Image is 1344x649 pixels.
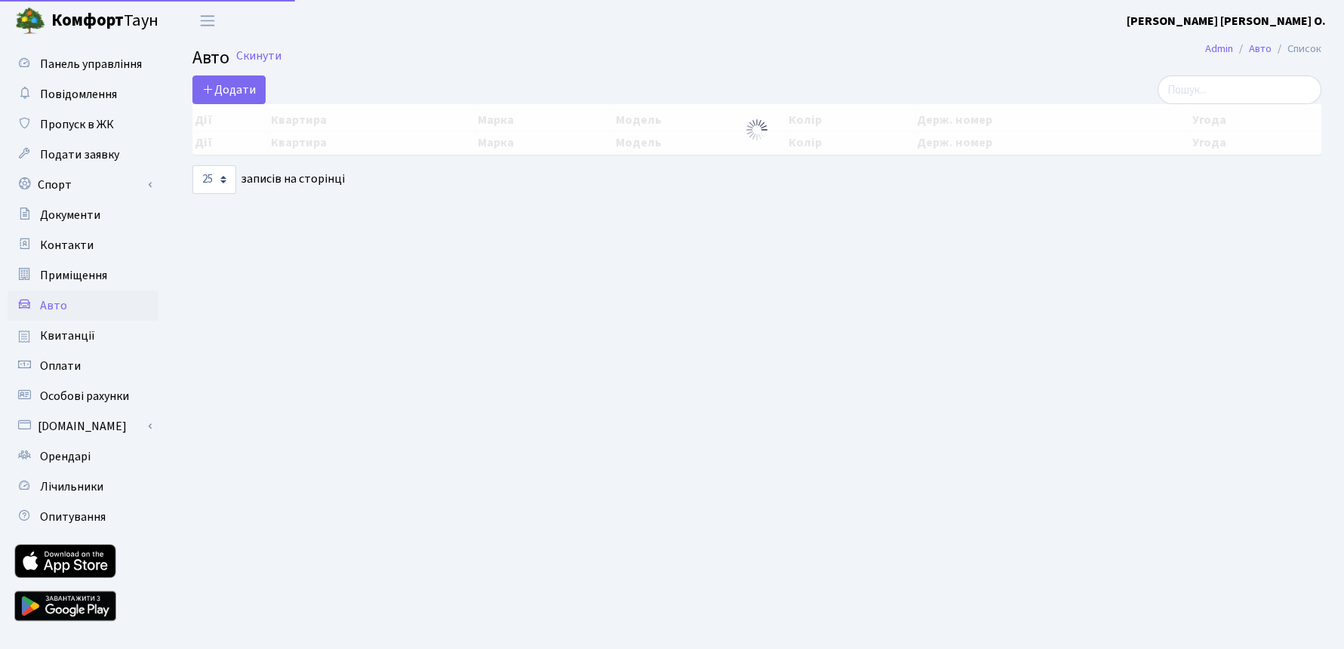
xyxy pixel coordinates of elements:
[192,165,236,194] select: записів на сторінці
[8,351,158,381] a: Оплати
[8,381,158,411] a: Особові рахунки
[8,230,158,260] a: Контакти
[8,140,158,170] a: Подати заявку
[192,45,229,71] span: Авто
[1127,12,1326,30] a: [PERSON_NAME] [PERSON_NAME] О.
[40,207,100,223] span: Документи
[8,79,158,109] a: Повідомлення
[8,291,158,321] a: Авто
[1249,41,1272,57] a: Авто
[236,49,281,63] a: Скинути
[40,388,129,404] span: Особові рахунки
[40,56,142,72] span: Панель управління
[745,118,769,142] img: Обробка...
[8,502,158,532] a: Опитування
[202,82,256,98] span: Додати
[40,328,95,344] span: Квитанції
[1183,33,1344,65] nav: breadcrumb
[40,116,114,133] span: Пропуск в ЖК
[51,8,158,34] span: Таун
[40,448,91,465] span: Орендарі
[8,321,158,351] a: Квитанції
[8,200,158,230] a: Документи
[40,267,107,284] span: Приміщення
[8,411,158,441] a: [DOMAIN_NAME]
[1158,75,1321,104] input: Пошук...
[1205,41,1233,57] a: Admin
[40,509,106,525] span: Опитування
[192,75,266,104] a: Додати
[40,86,117,103] span: Повідомлення
[189,8,226,33] button: Переключити навігацію
[8,441,158,472] a: Орендарі
[15,6,45,36] img: logo.png
[40,478,103,495] span: Лічильники
[40,146,119,163] span: Подати заявку
[40,358,81,374] span: Оплати
[8,260,158,291] a: Приміщення
[8,472,158,502] a: Лічильники
[8,109,158,140] a: Пропуск в ЖК
[8,170,158,200] a: Спорт
[40,237,94,254] span: Контакти
[192,165,345,194] label: записів на сторінці
[1272,41,1321,57] li: Список
[8,49,158,79] a: Панель управління
[51,8,124,32] b: Комфорт
[1127,13,1326,29] b: [PERSON_NAME] [PERSON_NAME] О.
[40,297,67,314] span: Авто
